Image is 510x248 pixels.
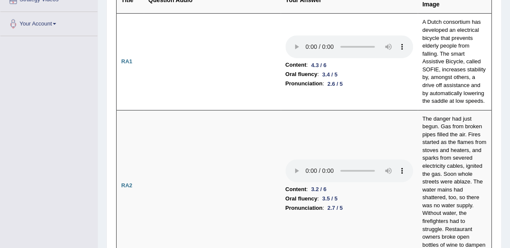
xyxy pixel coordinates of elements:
[285,60,306,70] b: Content
[308,61,330,70] div: 4.3 / 6
[285,70,317,79] b: Oral fluency
[319,194,341,203] div: 3.5 / 5
[285,185,306,194] b: Content
[418,14,492,110] td: A Dutch consortium has developed an electrical bicycle that prevents elderly people from falling....
[285,79,322,88] b: Pronunciation
[285,203,413,213] li: :
[285,194,413,203] li: :
[324,79,346,88] div: 2.6 / 5
[285,60,413,70] li: :
[285,194,317,203] b: Oral fluency
[285,185,413,194] li: :
[319,70,341,79] div: 3.4 / 5
[285,203,322,213] b: Pronunciation
[0,12,97,33] a: Your Account
[324,203,346,212] div: 2.7 / 5
[285,70,413,79] li: :
[308,185,330,194] div: 3.2 / 6
[121,182,132,189] b: RA2
[121,58,132,65] b: RA1
[285,79,413,88] li: :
